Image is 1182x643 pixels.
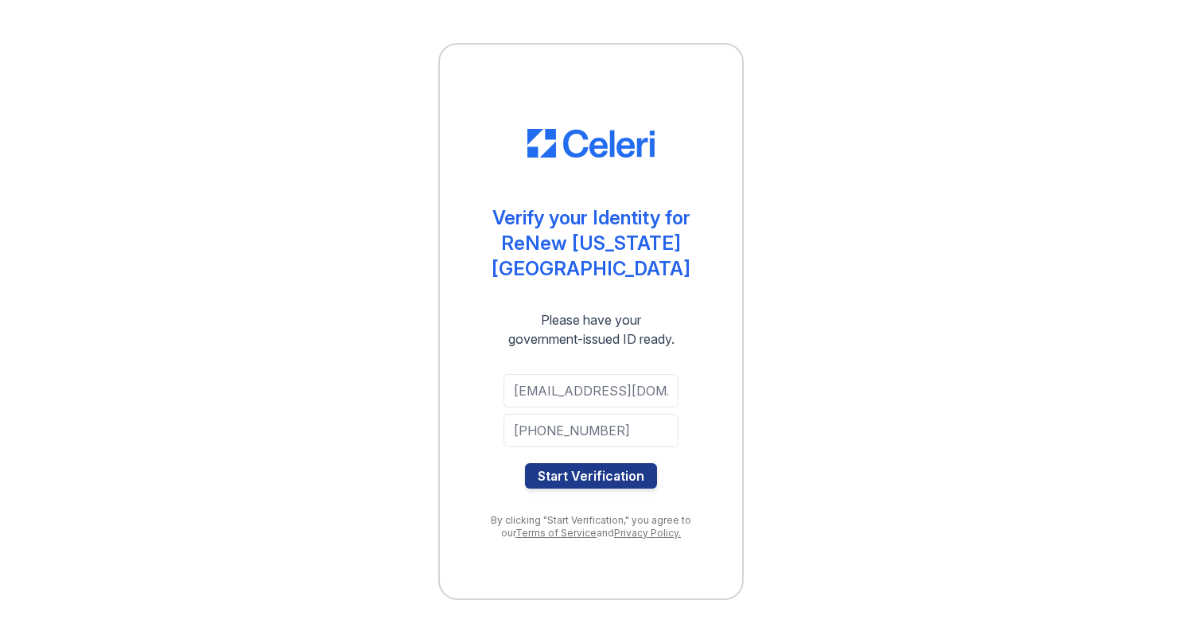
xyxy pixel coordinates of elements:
input: Email [504,374,678,407]
button: Start Verification [525,463,657,489]
a: Privacy Policy. [614,527,681,539]
input: Phone [504,414,678,447]
div: Verify your Identity for ReNew [US_STATE][GEOGRAPHIC_DATA] [472,205,710,282]
a: Terms of Service [515,527,597,539]
div: Please have your government-issued ID ready. [480,310,703,349]
img: CE_Logo_Blue-a8612792a0a2168367f1c8372b55b34899dd931a85d93a1a3d3e32e68fde9ad4.png [527,129,655,158]
div: By clicking "Start Verification," you agree to our and [472,514,710,540]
